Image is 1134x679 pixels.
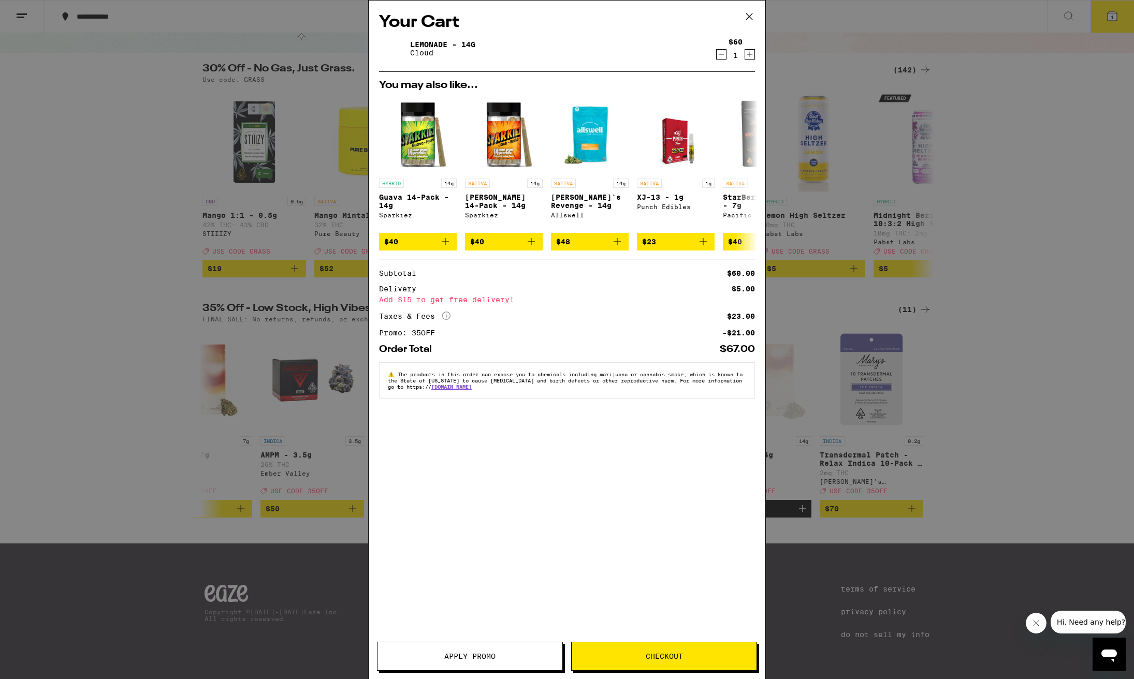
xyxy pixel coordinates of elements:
iframe: Button to launch messaging window [1093,638,1126,671]
div: $5.00 [732,285,755,292]
span: Checkout [646,653,683,660]
p: 1g [702,179,715,188]
button: Increment [745,49,755,60]
h2: You may also like... [379,80,755,91]
div: Allswell [551,212,629,218]
span: ⚠️ [388,371,398,377]
p: StarBerry Cough - 7g [723,193,801,210]
p: Cloud [410,49,475,57]
img: Sparkiez - Jack 14-Pack - 14g [465,96,543,173]
p: [PERSON_NAME]'s Revenge - 14g [551,193,629,210]
button: Add to bag [379,233,457,250]
span: The products in this order can expose you to chemicals including marijuana or cannabis smoke, whi... [388,371,743,390]
button: Checkout [571,642,757,671]
div: Delivery [379,285,424,292]
a: Open page for Guava 14-Pack - 14g from Sparkiez [379,96,457,233]
p: SATIVA [551,179,576,188]
div: -$21.00 [722,329,755,336]
span: $40 [470,238,484,246]
h2: Your Cart [379,11,755,34]
button: Apply Promo [377,642,563,671]
a: Open page for StarBerry Cough - 7g from Pacific Stone [723,96,801,233]
div: 1 [729,51,743,60]
p: 14g [613,179,629,188]
img: Sparkiez - Guava 14-Pack - 14g [379,96,457,173]
p: SATIVA [465,179,490,188]
div: Order Total [379,345,439,354]
button: Add to bag [637,233,715,250]
div: Add $15 to get free delivery! [379,296,755,303]
div: $60 [729,38,743,46]
p: SATIVA [637,179,662,188]
p: SATIVA [723,179,748,188]
div: Taxes & Fees [379,312,450,321]
a: Open page for Jack 14-Pack - 14g from Sparkiez [465,96,543,233]
img: Lemonade - 14g [379,34,408,63]
img: Pacific Stone - StarBerry Cough - 7g [723,96,801,173]
button: Decrement [716,49,726,60]
p: [PERSON_NAME] 14-Pack - 14g [465,193,543,210]
div: Subtotal [379,270,424,277]
button: Add to bag [723,233,801,250]
span: $48 [556,238,570,246]
span: $40 [728,238,742,246]
div: Sparkiez [379,212,457,218]
p: XJ-13 - 1g [637,193,715,201]
div: Sparkiez [465,212,543,218]
p: Guava 14-Pack - 14g [379,193,457,210]
a: Open page for Jack's Revenge - 14g from Allswell [551,96,629,233]
span: $23 [642,238,656,246]
iframe: Close message [1026,613,1046,633]
p: 14g [441,179,457,188]
div: Promo: 35OFF [379,329,442,336]
a: Open page for XJ-13 - 1g from Punch Edibles [637,96,715,233]
div: Pacific Stone [723,212,801,218]
button: Add to bag [465,233,543,250]
span: Apply Promo [444,653,496,660]
p: 14g [527,179,543,188]
div: $23.00 [727,313,755,320]
img: Allswell - Jack's Revenge - 14g [551,96,629,173]
img: Punch Edibles - XJ-13 - 1g [646,96,706,173]
span: $40 [384,238,398,246]
a: Lemonade - 14g [410,40,475,49]
div: $60.00 [727,270,755,277]
button: Add to bag [551,233,629,250]
iframe: Message from company [1051,611,1126,633]
div: $67.00 [720,345,755,354]
div: Punch Edibles [637,203,715,210]
a: [DOMAIN_NAME] [431,383,472,390]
